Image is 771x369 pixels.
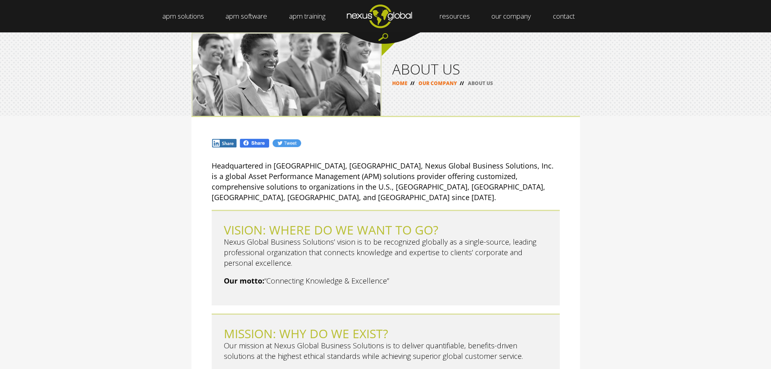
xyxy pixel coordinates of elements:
[224,237,548,268] p: Nexus Global Business Solutions’ vision is to be recognized globally as a single-source, leading ...
[392,62,569,76] h1: ABOUT US
[392,80,408,87] a: HOME
[224,223,548,237] h2: VISION: WHERE DO WE WANT TO GO?
[224,275,548,286] p: “Connecting Knowledge & Excellence”
[212,160,560,203] p: Headquartered in [GEOGRAPHIC_DATA], [GEOGRAPHIC_DATA], Nexus Global Business Solutions, Inc. is a...
[418,80,457,87] a: OUR COMPANY
[239,138,270,148] img: Fb.png
[457,80,467,87] span: //
[408,80,417,87] span: //
[224,340,548,361] p: Our mission at Nexus Global Business Solutions is to deliver quantifiable, benefits-driven soluti...
[224,327,548,340] h2: MISSION: WHY DO WE EXIST?
[224,276,264,286] strong: Our motto:
[272,139,301,148] img: Tw.jpg
[212,139,238,148] img: In.jpg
